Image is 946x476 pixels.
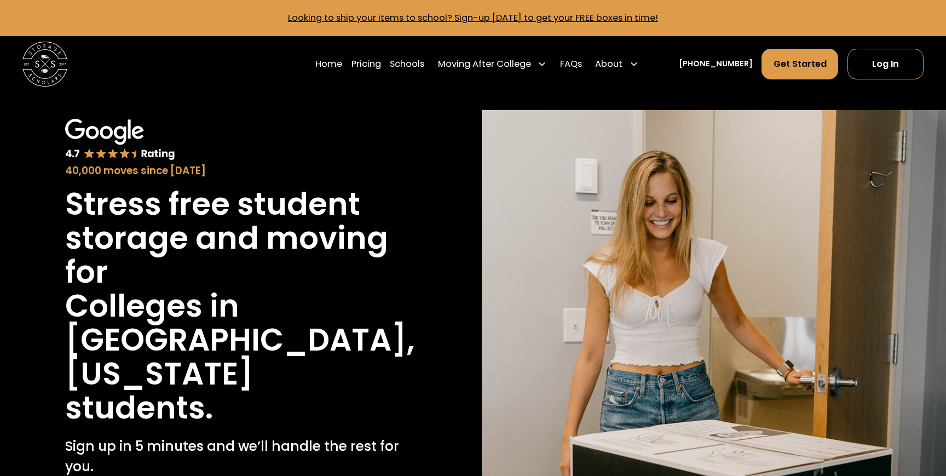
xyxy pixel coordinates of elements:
[433,48,551,79] div: Moving After College
[847,49,924,79] a: Log In
[65,391,213,425] h1: students.
[390,48,424,79] a: Schools
[315,48,342,79] a: Home
[288,12,658,24] a: Looking to ship your items to school? Sign-up [DATE] to get your FREE boxes in time!
[65,289,414,391] h1: Colleges in [GEOGRAPHIC_DATA], [US_STATE]
[65,119,175,161] img: Google 4.7 star rating
[438,58,531,71] div: Moving After College
[560,48,582,79] a: FAQs
[591,48,643,79] div: About
[22,42,67,87] img: Storage Scholars main logo
[595,58,622,71] div: About
[679,58,753,70] a: [PHONE_NUMBER]
[351,48,381,79] a: Pricing
[65,163,399,179] div: 40,000 moves since [DATE]
[65,187,399,289] h1: Stress free student storage and moving for
[762,49,838,79] a: Get Started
